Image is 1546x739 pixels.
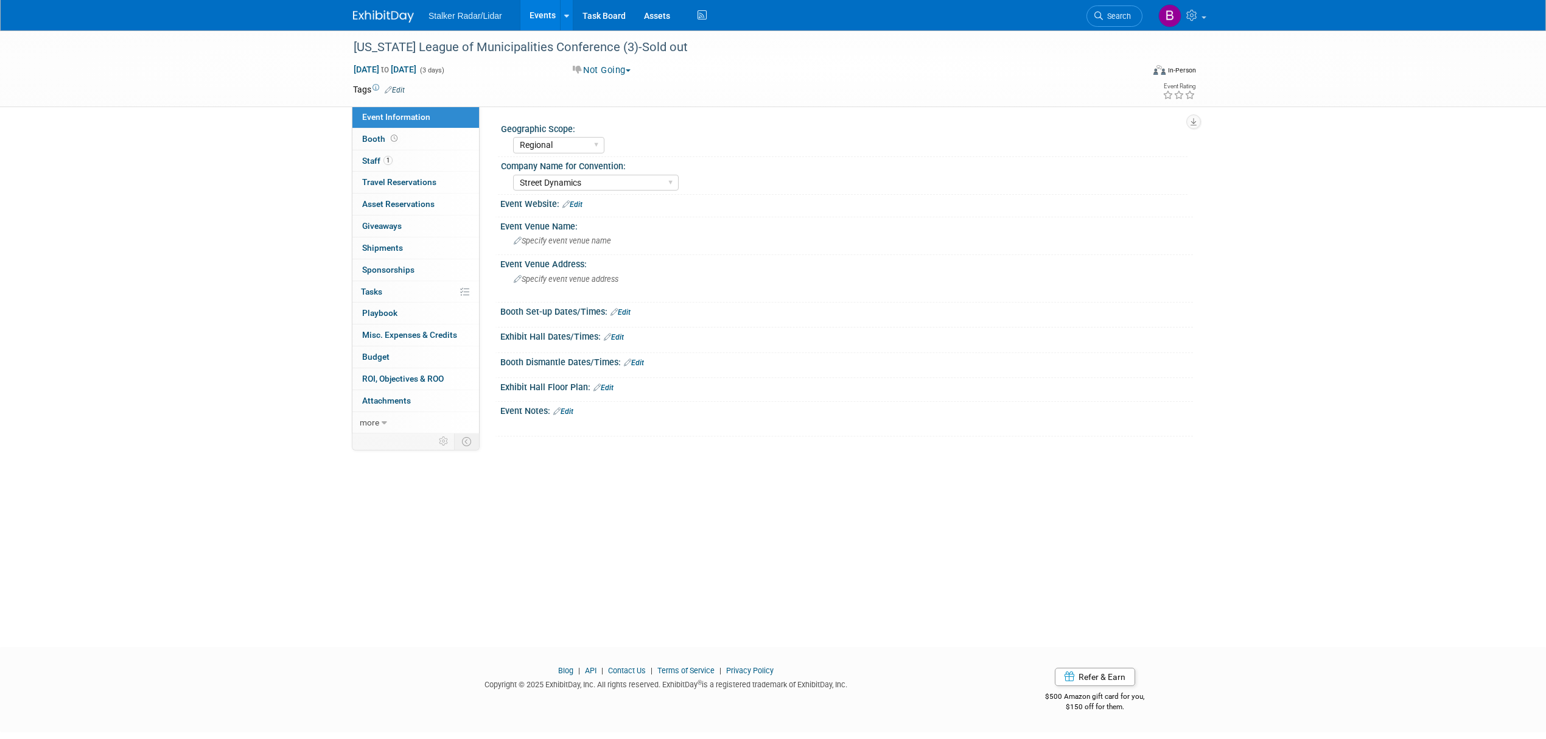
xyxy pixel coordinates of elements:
[383,156,393,165] span: 1
[1071,63,1196,82] div: Event Format
[501,157,1187,172] div: Company Name for Convention:
[1086,5,1142,27] a: Search
[698,679,702,686] sup: ®
[428,11,502,21] span: Stalker Radar/Lidar
[385,86,405,94] a: Edit
[353,83,405,96] td: Tags
[362,156,393,166] span: Staff
[362,352,390,362] span: Budget
[352,237,479,259] a: Shipments
[657,666,715,675] a: Terms of Service
[1167,66,1196,75] div: In-Person
[361,287,382,296] span: Tasks
[1153,65,1166,75] img: Format-Inperson.png
[388,134,400,143] span: Booth not reserved yet
[500,378,1193,394] div: Exhibit Hall Floor Plan:
[553,407,573,416] a: Edit
[352,128,479,150] a: Booth
[362,112,430,122] span: Event Information
[997,702,1194,712] div: $150 off for them.
[514,236,611,245] span: Specify event venue name
[593,384,614,392] a: Edit
[500,353,1193,369] div: Booth Dismantle Dates/Times:
[352,368,479,390] a: ROI, Objectives & ROO
[362,374,444,384] span: ROI, Objectives & ROO
[608,666,646,675] a: Contact Us
[1103,12,1131,21] span: Search
[500,303,1193,318] div: Booth Set-up Dates/Times:
[716,666,724,675] span: |
[349,37,1124,58] div: [US_STATE] League of Municipalities Conference (3)-Sold out
[500,255,1193,270] div: Event Venue Address:
[1055,668,1135,686] a: Refer & Earn
[362,199,435,209] span: Asset Reservations
[501,120,1187,135] div: Geographic Scope:
[352,215,479,237] a: Giveaways
[604,333,624,341] a: Edit
[352,324,479,346] a: Misc. Expenses & Credits
[455,433,480,449] td: Toggle Event Tabs
[352,346,479,368] a: Budget
[352,172,479,193] a: Travel Reservations
[352,303,479,324] a: Playbook
[362,221,402,231] span: Giveaways
[360,418,379,427] span: more
[726,666,774,675] a: Privacy Policy
[500,402,1193,418] div: Event Notes:
[575,666,583,675] span: |
[500,327,1193,343] div: Exhibit Hall Dates/Times:
[353,676,979,690] div: Copyright © 2025 ExhibitDay, Inc. All rights reserved. ExhibitDay is a registered trademark of Ex...
[558,666,573,675] a: Blog
[562,200,582,209] a: Edit
[353,64,417,75] span: [DATE] [DATE]
[379,65,391,74] span: to
[568,64,635,77] button: Not Going
[362,308,397,318] span: Playbook
[1163,83,1195,89] div: Event Rating
[419,66,444,74] span: (3 days)
[433,433,455,449] td: Personalize Event Tab Strip
[352,412,479,433] a: more
[352,390,479,412] a: Attachments
[500,195,1193,211] div: Event Website:
[353,10,414,23] img: ExhibitDay
[362,134,400,144] span: Booth
[362,243,403,253] span: Shipments
[500,217,1193,233] div: Event Venue Name:
[362,396,411,405] span: Attachments
[1158,4,1181,27] img: Brooke Journet
[514,275,618,284] span: Specify event venue address
[362,265,414,275] span: Sponsorships
[352,194,479,215] a: Asset Reservations
[997,684,1194,712] div: $500 Amazon gift card for you,
[610,308,631,317] a: Edit
[352,281,479,303] a: Tasks
[362,330,457,340] span: Misc. Expenses & Credits
[648,666,656,675] span: |
[362,177,436,187] span: Travel Reservations
[352,107,479,128] a: Event Information
[585,666,596,675] a: API
[352,150,479,172] a: Staff1
[598,666,606,675] span: |
[352,259,479,281] a: Sponsorships
[624,359,644,367] a: Edit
